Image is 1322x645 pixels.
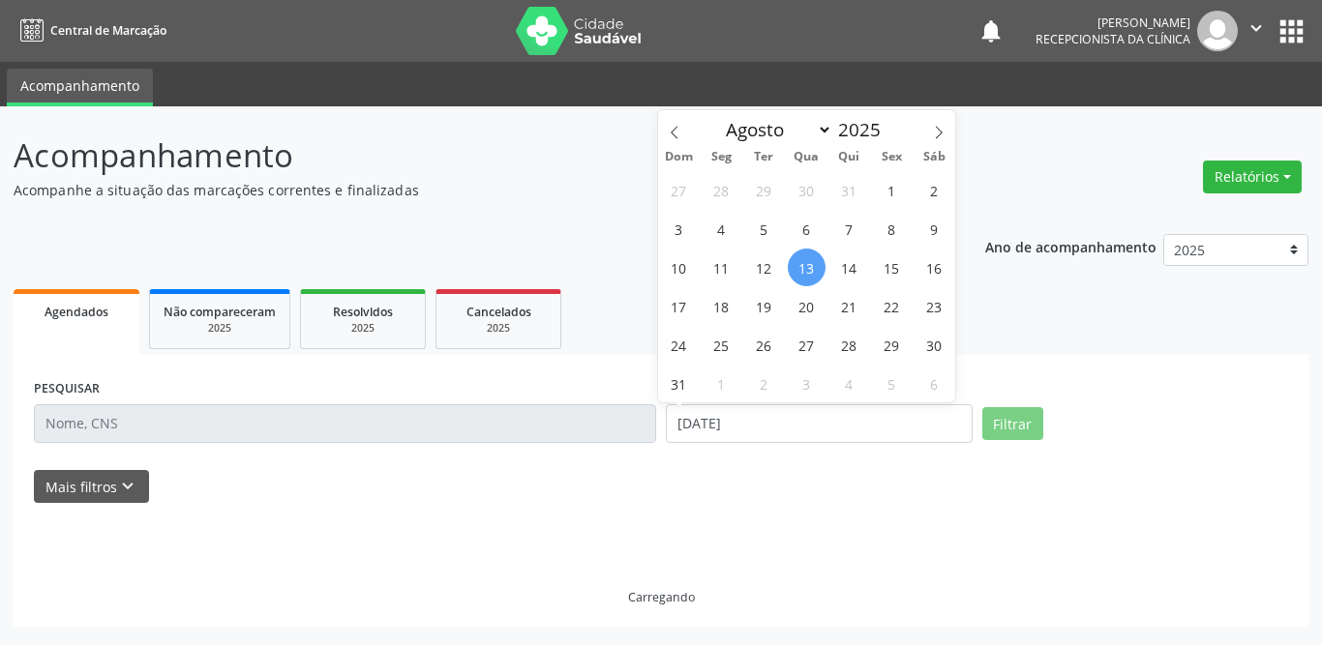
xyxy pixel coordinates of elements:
span: Agosto 24, 2025 [660,326,698,364]
div: 2025 [450,321,547,336]
span: Setembro 4, 2025 [830,365,868,402]
span: Agosto 27, 2025 [788,326,826,364]
span: Agosto 11, 2025 [703,249,740,286]
span: Sex [870,151,913,163]
span: Agosto 20, 2025 [788,287,826,325]
span: Agosto 5, 2025 [745,210,783,248]
span: Agosto 12, 2025 [745,249,783,286]
span: Agosto 9, 2025 [916,210,953,248]
span: Agosto 2, 2025 [916,171,953,209]
span: Julho 27, 2025 [660,171,698,209]
span: Ter [742,151,785,163]
div: 2025 [315,321,411,336]
img: img [1197,11,1238,51]
label: PESQUISAR [34,374,100,404]
span: Não compareceram [164,304,276,320]
span: Julho 29, 2025 [745,171,783,209]
span: Agosto 17, 2025 [660,287,698,325]
span: Agosto 10, 2025 [660,249,698,286]
span: Agosto 8, 2025 [873,210,911,248]
a: Acompanhamento [7,69,153,106]
span: Agosto 1, 2025 [873,171,911,209]
span: Agosto 21, 2025 [830,287,868,325]
span: Agosto 6, 2025 [788,210,826,248]
input: Year [832,117,896,142]
span: Qua [785,151,827,163]
span: Agosto 31, 2025 [660,365,698,402]
span: Julho 31, 2025 [830,171,868,209]
span: Central de Marcação [50,22,166,39]
p: Acompanhamento [14,132,920,180]
span: Agosto 28, 2025 [830,326,868,364]
span: Setembro 6, 2025 [916,365,953,402]
span: Setembro 1, 2025 [703,365,740,402]
span: Agosto 13, 2025 [788,249,826,286]
span: Resolvidos [333,304,393,320]
span: Agendados [45,304,108,320]
span: Agosto 26, 2025 [745,326,783,364]
button:  [1238,11,1275,51]
p: Ano de acompanhamento [985,234,1157,258]
p: Acompanhe a situação das marcações correntes e finalizadas [14,180,920,200]
span: Sáb [913,151,955,163]
div: [PERSON_NAME] [1036,15,1190,31]
span: Agosto 7, 2025 [830,210,868,248]
input: Nome, CNS [34,404,656,443]
i:  [1246,17,1267,39]
span: Agosto 14, 2025 [830,249,868,286]
span: Recepcionista da clínica [1036,31,1190,47]
div: Carregando [628,589,695,605]
button: Mais filtroskeyboard_arrow_down [34,470,149,504]
input: Selecione um intervalo [666,404,973,443]
span: Setembro 2, 2025 [745,365,783,402]
span: Agosto 4, 2025 [703,210,740,248]
span: Agosto 18, 2025 [703,287,740,325]
a: Central de Marcação [14,15,166,46]
span: Agosto 25, 2025 [703,326,740,364]
span: Agosto 22, 2025 [873,287,911,325]
span: Qui [827,151,870,163]
span: Seg [700,151,742,163]
span: Julho 30, 2025 [788,171,826,209]
span: Cancelados [466,304,531,320]
button: apps [1275,15,1308,48]
button: Relatórios [1203,161,1302,193]
span: Julho 28, 2025 [703,171,740,209]
span: Agosto 30, 2025 [916,326,953,364]
span: Setembro 5, 2025 [873,365,911,402]
span: Setembro 3, 2025 [788,365,826,402]
button: Filtrar [982,407,1043,440]
span: Agosto 16, 2025 [916,249,953,286]
i: keyboard_arrow_down [117,476,138,497]
span: Agosto 3, 2025 [660,210,698,248]
div: 2025 [164,321,276,336]
span: Agosto 15, 2025 [873,249,911,286]
select: Month [717,116,833,143]
span: Dom [658,151,701,163]
span: Agosto 29, 2025 [873,326,911,364]
button: notifications [977,17,1005,44]
span: Agosto 23, 2025 [916,287,953,325]
span: Agosto 19, 2025 [745,287,783,325]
